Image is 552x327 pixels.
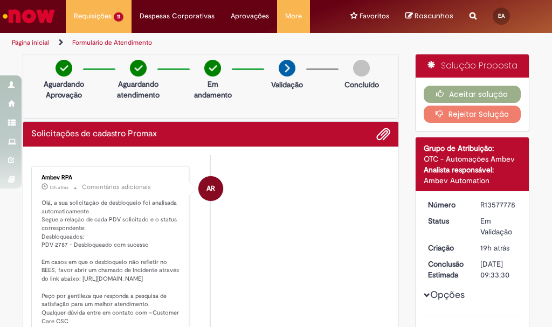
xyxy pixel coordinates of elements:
div: Ambev RPA [198,176,223,201]
a: No momento, sua lista de rascunhos tem 0 Itens [405,11,453,21]
div: OTC - Automações Ambev [424,154,521,164]
div: R13577778 [480,199,517,210]
div: Ambev RPA [42,175,181,181]
dt: Conclusão Estimada [420,259,473,280]
p: Aguardando Aprovação [44,79,84,100]
small: Comentários adicionais [82,183,151,192]
h2: Solicitações de cadastro Promax Histórico de tíquete [31,129,157,139]
p: Validação [271,79,303,90]
span: EA [498,12,505,19]
dt: Criação [420,242,473,253]
span: 19h atrás [480,243,509,253]
time: 29/09/2025 15:33:22 [480,243,509,253]
button: Aceitar solução [424,86,521,103]
span: 11 [114,12,123,22]
button: Rejeitar Solução [424,106,521,123]
img: img-circle-grey.png [353,60,370,76]
a: Formulário de Atendimento [72,38,152,47]
button: Adicionar anexos [376,127,390,141]
div: Analista responsável: [424,164,521,175]
div: Grupo de Atribuição: [424,143,521,154]
span: Favoritos [360,11,389,22]
dt: Status [420,215,473,226]
dt: Número [420,199,473,210]
span: 13h atrás [50,184,68,191]
div: Solução Proposta [416,54,529,78]
img: check-circle-green.png [56,60,72,76]
ul: Trilhas de página [8,33,314,53]
span: More [285,11,302,22]
p: Olá, a sua solicitação de desbloqueio foi analisada automaticamente. Segue a relação de cada PDV ... [42,199,181,326]
p: Em andamento [194,79,232,100]
p: Aguardando atendimento [117,79,160,100]
time: 29/09/2025 21:12:48 [50,184,68,191]
img: arrow-next.png [279,60,295,76]
p: Concluído [344,79,379,90]
div: Ambev Automation [424,175,521,186]
span: Despesas Corporativas [140,11,215,22]
img: check-circle-green.png [204,60,221,76]
span: AR [206,176,215,201]
div: 29/09/2025 15:33:22 [480,242,517,253]
img: ServiceNow [1,5,57,27]
div: Em Validação [480,215,517,237]
div: [DATE] 09:33:30 [480,259,517,280]
img: check-circle-green.png [130,60,147,76]
span: Requisições [74,11,112,22]
span: Aprovações [231,11,269,22]
span: Rascunhos [415,11,453,21]
a: Página inicial [12,38,49,47]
